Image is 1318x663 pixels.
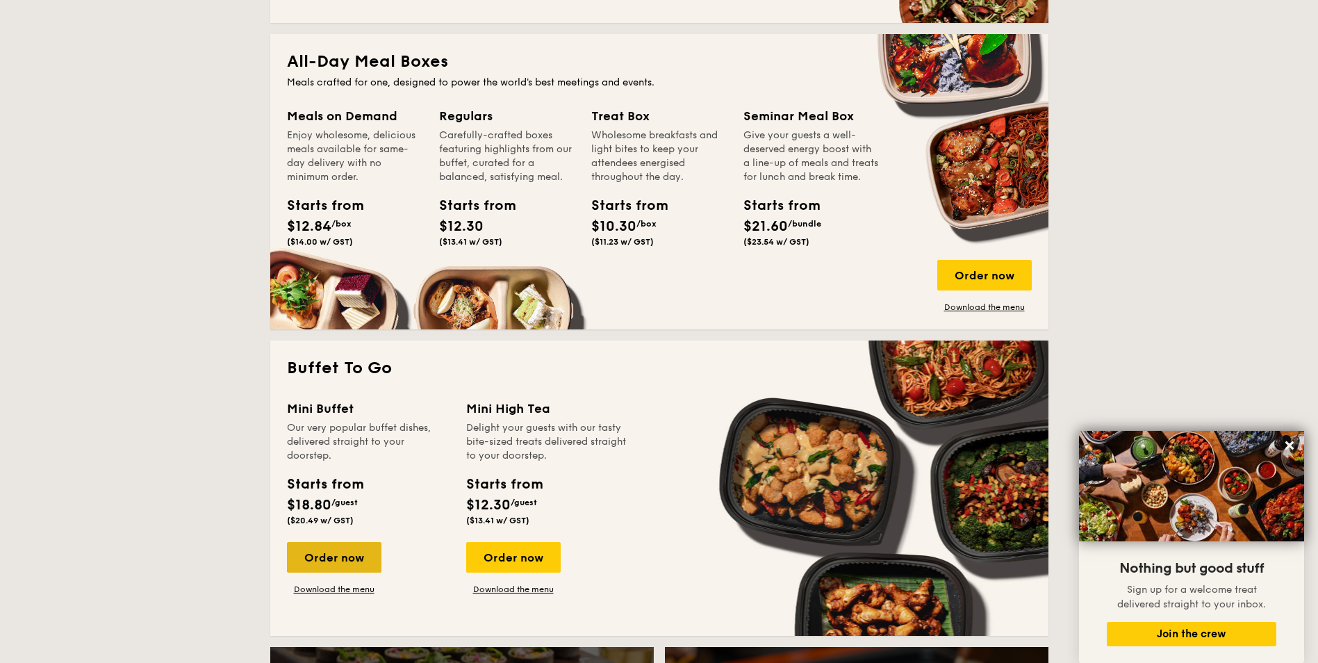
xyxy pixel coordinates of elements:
[466,474,542,495] div: Starts from
[331,219,352,229] span: /box
[287,516,354,525] span: ($20.49 w/ GST)
[591,195,654,216] div: Starts from
[1278,434,1301,457] button: Close
[743,218,788,235] span: $21.60
[466,497,511,514] span: $12.30
[439,129,575,184] div: Carefully-crafted boxes featuring highlights from our buffet, curated for a balanced, satisfying ...
[591,129,727,184] div: Wholesome breakfasts and light bites to keep your attendees energised throughout the day.
[287,76,1032,90] div: Meals crafted for one, designed to power the world's best meetings and events.
[287,421,450,463] div: Our very popular buffet dishes, delivered straight to your doorstep.
[466,421,629,463] div: Delight your guests with our tasty bite-sized treats delivered straight to your doorstep.
[743,106,879,126] div: Seminar Meal Box
[439,195,502,216] div: Starts from
[287,497,331,514] span: $18.80
[287,195,349,216] div: Starts from
[439,218,484,235] span: $12.30
[1107,622,1276,646] button: Join the crew
[743,195,806,216] div: Starts from
[591,106,727,126] div: Treat Box
[636,219,657,229] span: /box
[287,237,353,247] span: ($14.00 w/ GST)
[287,51,1032,73] h2: All-Day Meal Boxes
[287,218,331,235] span: $12.84
[466,584,561,595] a: Download the menu
[287,357,1032,379] h2: Buffet To Go
[287,399,450,418] div: Mini Buffet
[466,399,629,418] div: Mini High Tea
[937,260,1032,290] div: Order now
[788,219,821,229] span: /bundle
[287,542,381,573] div: Order now
[466,516,529,525] span: ($13.41 w/ GST)
[591,237,654,247] span: ($11.23 w/ GST)
[331,498,358,507] span: /guest
[743,237,809,247] span: ($23.54 w/ GST)
[287,584,381,595] a: Download the menu
[287,106,422,126] div: Meals on Demand
[937,302,1032,313] a: Download the menu
[466,542,561,573] div: Order now
[439,106,575,126] div: Regulars
[1079,431,1304,541] img: DSC07876-Edit02-Large.jpeg
[1117,584,1266,610] span: Sign up for a welcome treat delivered straight to your inbox.
[439,237,502,247] span: ($13.41 w/ GST)
[287,129,422,184] div: Enjoy wholesome, delicious meals available for same-day delivery with no minimum order.
[1119,560,1264,577] span: Nothing but good stuff
[743,129,879,184] div: Give your guests a well-deserved energy boost with a line-up of meals and treats for lunch and br...
[591,218,636,235] span: $10.30
[287,474,363,495] div: Starts from
[511,498,537,507] span: /guest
